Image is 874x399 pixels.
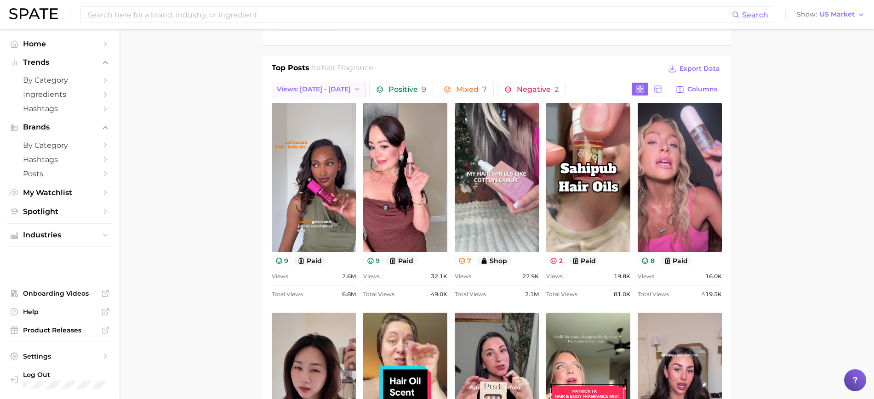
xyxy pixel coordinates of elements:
[277,85,351,93] span: Views: [DATE] - [DATE]
[522,271,539,282] span: 22.9k
[23,104,97,113] span: Hashtags
[638,256,658,265] button: 8
[23,289,97,298] span: Onboarding Videos
[7,368,112,392] a: Log out. Currently logged in with e-mail cyndi.hua@unilever.com.
[23,58,97,67] span: Trends
[7,87,112,101] a: Ingredients
[23,141,97,150] span: by Category
[568,256,600,265] button: paid
[23,231,97,239] span: Industries
[687,85,717,93] span: Columns
[342,271,356,282] span: 2.6m
[363,289,394,300] span: Total Views
[363,271,380,282] span: Views
[477,256,511,265] button: shop
[23,352,97,360] span: Settings
[385,256,417,265] button: paid
[705,271,722,282] span: 16.0k
[272,256,292,265] button: 9
[7,101,112,116] a: Hashtags
[7,305,112,319] a: Help
[525,289,539,300] span: 2.1m
[614,271,630,282] span: 19.8k
[23,308,97,316] span: Help
[23,123,97,131] span: Brands
[7,228,112,242] button: Industries
[312,62,373,76] h2: for
[671,82,722,97] button: Columns
[23,207,97,216] span: Spotlight
[614,289,630,300] span: 81.0k
[422,85,426,94] span: 9
[7,349,112,363] a: Settings
[546,256,566,265] button: 2
[702,289,722,300] span: 419.5k
[431,289,447,300] span: 49.0k
[455,256,475,265] button: 7
[554,85,559,94] span: 2
[431,271,447,282] span: 32.1k
[517,86,559,93] span: Negative
[7,152,112,167] a: Hashtags
[455,271,471,282] span: Views
[742,11,768,19] span: Search
[7,167,112,181] a: Posts
[797,12,817,17] span: Show
[23,371,105,379] span: Log Out
[23,169,97,178] span: Posts
[272,62,309,76] h1: Top Posts
[660,256,692,265] button: paid
[9,8,58,19] img: SPATE
[7,73,112,87] a: by Category
[794,9,867,21] button: ShowUS Market
[482,85,487,94] span: 7
[7,138,112,152] a: by Category
[272,82,366,97] button: Views: [DATE] - [DATE]
[546,289,577,300] span: Total Views
[455,289,486,300] span: Total Views
[23,188,97,197] span: My Watchlist
[86,7,732,22] input: Search here for a brand, industry, or ingredient
[23,155,97,164] span: Hashtags
[272,271,288,282] span: Views
[7,323,112,337] a: Product Releases
[456,86,487,93] span: Mixed
[546,271,563,282] span: Views
[7,37,112,51] a: Home
[680,65,720,73] span: Export Data
[23,326,97,334] span: Product Releases
[820,12,855,17] span: US Market
[272,289,303,300] span: Total Views
[294,256,326,265] button: paid
[23,90,97,99] span: Ingredients
[7,185,112,200] a: My Watchlist
[638,271,654,282] span: Views
[638,289,669,300] span: Total Views
[666,62,722,75] button: Export Data
[388,86,426,93] span: Positive
[7,120,112,134] button: Brands
[7,204,112,219] a: Spotlight
[321,63,373,72] span: hair fragrance
[23,76,97,84] span: by Category
[363,256,384,265] button: 9
[7,287,112,300] a: Onboarding Videos
[342,289,356,300] span: 6.8m
[7,56,112,69] button: Trends
[23,39,97,48] span: Home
